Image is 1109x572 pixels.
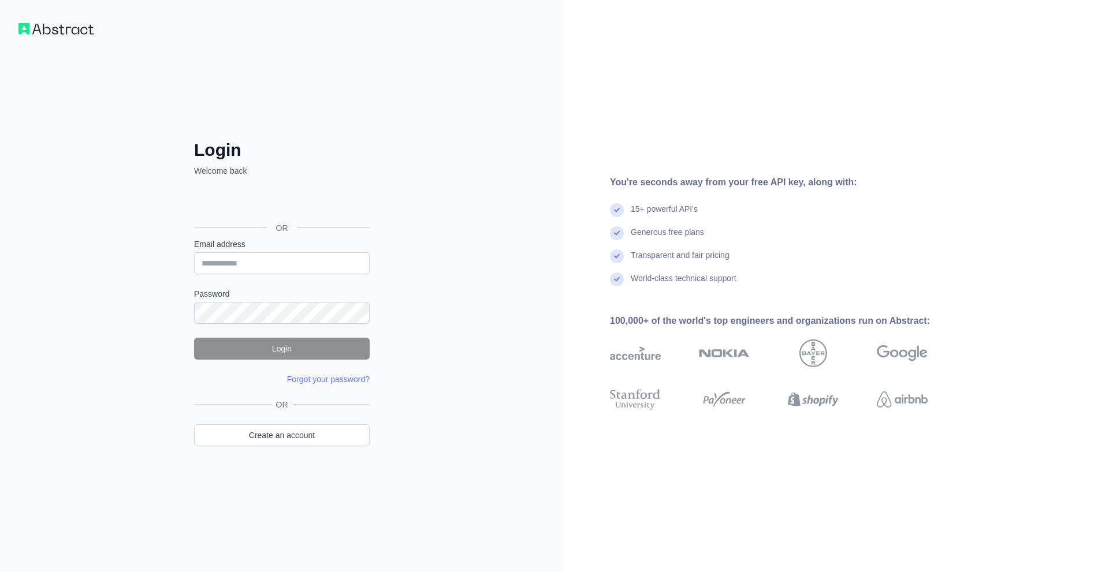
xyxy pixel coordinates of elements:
[267,222,297,234] span: OR
[877,339,928,367] img: google
[631,249,730,272] div: Transparent and fair pricing
[610,175,965,189] div: You're seconds away from your free API key, along with:
[699,387,750,412] img: payoneer
[610,314,965,328] div: 100,000+ of the world's top engineers and organizations run on Abstract:
[631,203,698,226] div: 15+ powerful API's
[610,226,624,240] img: check mark
[194,238,370,250] label: Email address
[610,249,624,263] img: check mark
[194,424,370,446] a: Create an account
[877,387,928,412] img: airbnb
[18,23,94,35] img: Workflow
[194,140,370,160] h2: Login
[610,387,661,412] img: stanford university
[788,387,839,412] img: shopify
[631,226,704,249] div: Generous free plans
[610,339,661,367] img: accenture
[194,288,370,300] label: Password
[194,165,370,177] p: Welcome back
[631,272,736,296] div: World-class technical support
[194,338,370,360] button: Login
[271,399,293,410] span: OR
[610,272,624,286] img: check mark
[287,375,370,384] a: Forgot your password?
[610,203,624,217] img: check mark
[188,189,373,215] iframe: Botón Iniciar sesión con Google
[699,339,750,367] img: nokia
[799,339,827,367] img: bayer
